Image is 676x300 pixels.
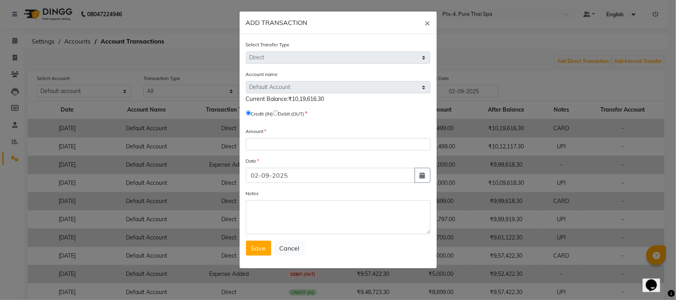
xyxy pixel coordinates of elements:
[419,11,437,34] button: Close
[278,110,305,118] label: Debit (OUT)
[251,244,266,252] span: Save
[246,41,290,48] label: Select Transfer Type
[246,71,278,78] label: Account name
[246,128,267,135] label: Amount
[246,190,259,197] label: Notes
[246,241,271,256] button: Save
[246,18,308,27] h6: ADD TRANSACTION
[251,110,273,118] label: Credit (IN)
[246,95,324,103] span: Current Balance:₹10,19,616.30
[246,158,259,165] label: Date
[643,268,668,292] iframe: chat widget
[274,241,305,256] button: Cancel
[425,17,430,28] span: ×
